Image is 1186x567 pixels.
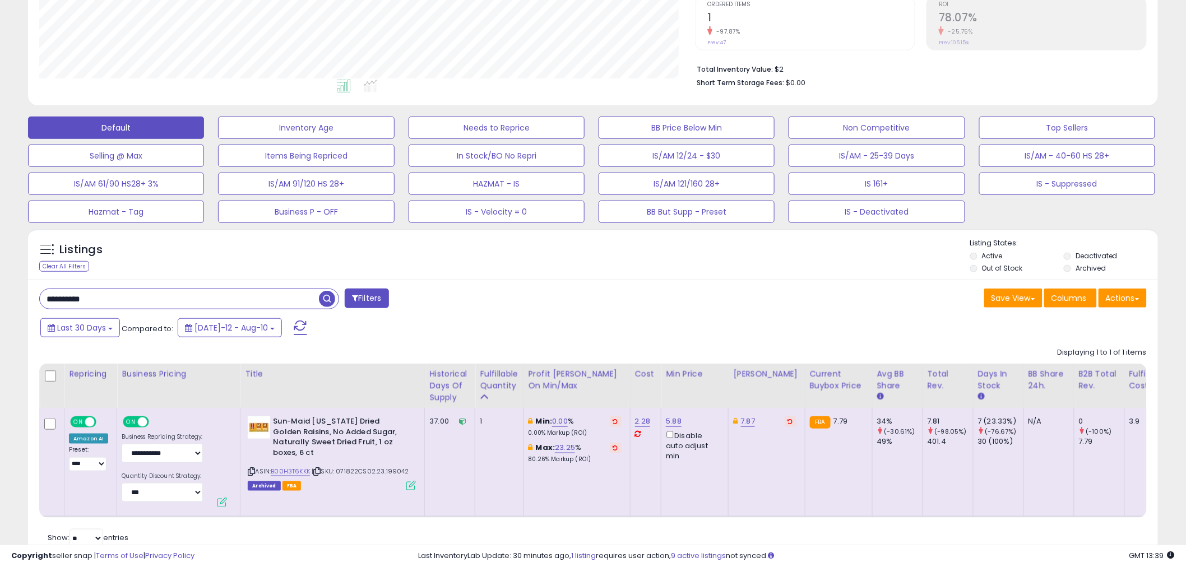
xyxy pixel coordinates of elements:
[248,416,270,439] img: 41HnKGA8YwL._SL40_.jpg
[245,368,420,380] div: Title
[789,117,965,139] button: Non Competitive
[978,416,1023,426] div: 7 (23.33%)
[409,145,585,167] button: In Stock/BO No Repri
[218,145,394,167] button: Items Being Repriced
[248,416,416,489] div: ASIN:
[985,427,1017,436] small: (-76.67%)
[480,416,515,426] div: 1
[599,145,775,167] button: IS/AM 12/24 - $30
[982,251,1003,261] label: Active
[1076,263,1106,273] label: Archived
[69,434,108,444] div: Amazon AI
[271,467,310,476] a: B00H3T6KKK
[147,417,165,427] span: OFF
[707,39,726,46] small: Prev: 47
[1129,550,1175,561] span: 2025-09-11 13:39 GMT
[810,416,831,429] small: FBA
[552,416,568,427] a: 0.00
[59,242,103,258] h5: Listings
[28,117,204,139] button: Default
[984,289,1043,308] button: Save View
[409,173,585,195] button: HAZMAT - IS
[11,551,194,561] div: seller snap | |
[122,433,203,441] label: Business Repricing Strategy:
[57,322,106,333] span: Last 30 Days
[1079,416,1124,426] div: 0
[978,392,985,402] small: Days In Stock.
[178,318,282,337] button: [DATE]-12 - Aug-10
[979,117,1155,139] button: Top Sellers
[1129,368,1173,392] div: Fulfillment Cost
[122,323,173,334] span: Compared to:
[789,201,965,223] button: IS - Deactivated
[666,416,682,427] a: 5.88
[928,436,973,447] div: 401.4
[1058,347,1147,358] div: Displaying 1 to 1 of 1 items
[122,368,235,380] div: Business Pricing
[697,62,1138,75] li: $2
[635,368,657,380] div: Cost
[1051,292,1087,304] span: Columns
[939,39,969,46] small: Prev: 105.15%
[194,322,268,333] span: [DATE]-12 - Aug-10
[28,201,204,223] button: Hazmat - Tag
[979,145,1155,167] button: IS/AM - 40-60 HS 28+
[810,368,868,392] div: Current Buybox Price
[69,446,108,471] div: Preset:
[978,368,1019,392] div: Days In Stock
[11,550,52,561] strong: Copyright
[1079,436,1124,447] div: 7.79
[409,201,585,223] button: IS - Velocity = 0
[697,78,784,87] b: Short Term Storage Fees:
[1129,416,1169,426] div: 3.9
[145,550,194,561] a: Privacy Policy
[40,318,120,337] button: Last 30 Days
[28,173,204,195] button: IS/AM 61/90 HS28+ 3%
[409,117,585,139] button: Needs to Reprice
[666,368,724,380] div: Min Price
[707,11,915,26] h2: 1
[429,416,466,426] div: 37.00
[944,27,973,36] small: -25.75%
[39,261,89,272] div: Clear All Filters
[1044,289,1097,308] button: Columns
[939,2,1146,8] span: ROI
[599,117,775,139] button: BB Price Below Min
[71,417,85,427] span: ON
[877,436,923,447] div: 49%
[218,117,394,139] button: Inventory Age
[282,481,302,491] span: FBA
[707,2,915,8] span: Ordered Items
[1099,289,1147,308] button: Actions
[877,416,923,426] div: 34%
[572,550,596,561] a: 1 listing
[536,442,555,453] b: Max:
[429,368,470,403] div: Historical Days Of Supply
[928,368,969,392] div: Total Rev.
[248,481,280,491] span: Listings that have been deleted from Seller Central
[48,532,128,543] span: Show: entries
[671,550,726,561] a: 9 active listings
[697,64,773,74] b: Total Inventory Value:
[1079,368,1120,392] div: B2B Total Rev.
[312,467,409,476] span: | SKU: 071822CS02.23.199042
[529,416,622,437] div: %
[1029,416,1065,426] div: N/A
[529,443,622,463] div: %
[599,201,775,223] button: BB But Supp - Preset
[122,472,203,480] label: Quantity Discount Strategy:
[69,368,112,380] div: Repricing
[529,456,622,463] p: 80.26% Markup (ROI)
[733,368,800,380] div: [PERSON_NAME]
[599,173,775,195] button: IS/AM 121/160 28+
[536,416,553,426] b: Min:
[666,429,720,461] div: Disable auto adjust min
[935,427,967,436] small: (-98.05%)
[273,416,409,461] b: Sun-Maid [US_STATE] Dried Golden Raisins, No Added Sugar, Naturally Sweet Dried Fruit, 1 oz boxes...
[979,173,1155,195] button: IS - Suppressed
[96,550,143,561] a: Terms of Use
[833,416,848,426] span: 7.79
[124,417,138,427] span: ON
[939,11,1146,26] h2: 78.07%
[95,417,113,427] span: OFF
